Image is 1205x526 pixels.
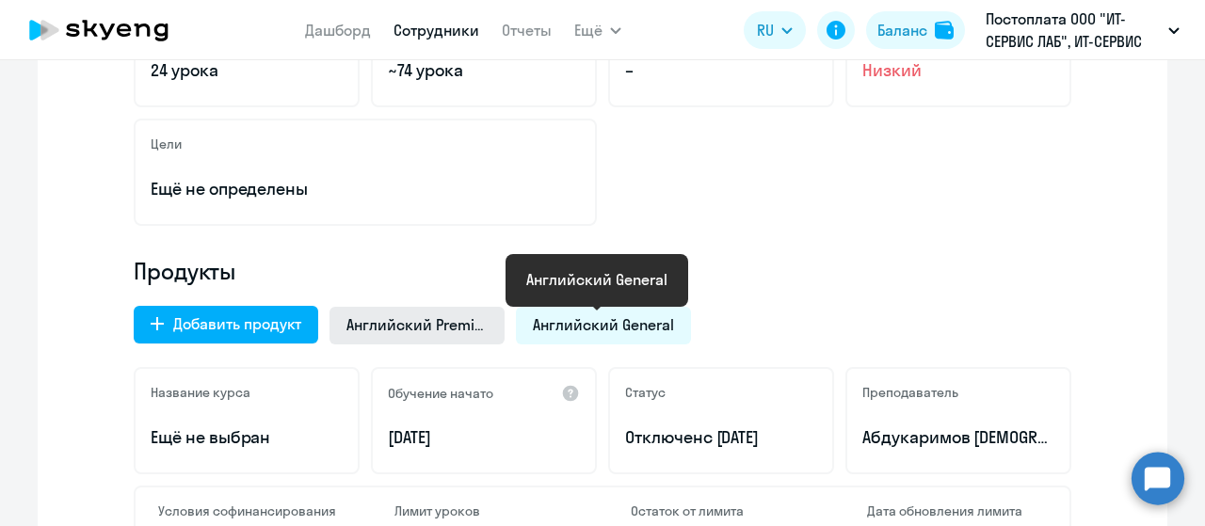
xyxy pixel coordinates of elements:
[533,314,674,335] span: Английский General
[305,21,371,40] a: Дашборд
[867,502,1047,519] h4: Дата обновления лимита
[346,314,488,335] span: Английский Premium
[862,425,1054,450] p: Абдукаримов [DEMOGRAPHIC_DATA]
[757,19,774,41] span: RU
[134,256,1071,286] h4: Продукты
[625,58,817,83] p: –
[134,306,318,343] button: Добавить продукт
[151,425,343,450] p: Ещё не выбран
[394,502,574,519] h4: Лимит уроков
[574,11,621,49] button: Ещё
[173,312,301,335] div: Добавить продукт
[502,21,552,40] a: Отчеты
[703,426,760,448] span: с [DATE]
[151,177,580,201] p: Ещё не определены
[388,58,580,83] p: ~74 урока
[631,502,811,519] h4: Остаток от лимита
[151,58,343,83] p: 24 урока
[877,19,927,41] div: Баланс
[526,268,667,291] div: Английский General
[625,384,666,401] h5: Статус
[986,8,1161,53] p: Постоплата ООО "ИТ-СЕРВИС ЛАБ", ИТ-СЕРВИС ЛАБ, ООО
[394,21,479,40] a: Сотрудники
[574,19,602,41] span: Ещё
[151,384,250,401] h5: Название курса
[976,8,1189,53] button: Постоплата ООО "ИТ-СЕРВИС ЛАБ", ИТ-СЕРВИС ЛАБ, ООО
[866,11,965,49] button: Балансbalance
[388,385,493,402] h5: Обучение начато
[744,11,806,49] button: RU
[862,384,958,401] h5: Преподаватель
[151,135,182,152] h5: Цели
[935,21,954,40] img: balance
[625,425,817,450] p: Отключен
[388,425,580,450] p: [DATE]
[158,502,338,519] h4: Условия софинансирования
[862,58,1054,83] span: Низкий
